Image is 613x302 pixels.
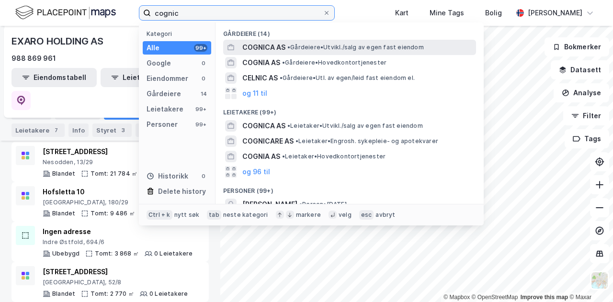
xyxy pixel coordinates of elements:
[52,170,75,178] div: Blandet
[554,83,609,102] button: Analyse
[147,42,159,54] div: Alle
[242,199,297,210] span: [PERSON_NAME]
[430,7,464,19] div: Mine Tags
[242,42,285,53] span: COGNICA AS
[11,68,97,87] button: Eiendomstabell
[147,30,211,37] div: Kategori
[200,172,207,180] div: 0
[485,7,502,19] div: Bolig
[43,226,193,237] div: Ingen adresse
[147,119,178,130] div: Personer
[149,290,188,298] div: 0 Leietakere
[242,57,280,68] span: COGNIA AS
[299,201,347,208] span: Person • [DATE]
[92,123,132,137] div: Styret
[52,290,75,298] div: Blandet
[147,210,172,220] div: Ctrl + k
[375,211,395,219] div: avbryt
[51,125,61,135] div: 7
[194,105,207,113] div: 99+
[359,210,374,220] div: esc
[194,121,207,128] div: 99+
[174,211,200,219] div: nytt søk
[242,120,285,132] span: COGNICA AS
[52,250,79,257] div: Ubebygd
[287,44,290,51] span: •
[287,122,423,130] span: Leietaker • Utvikl./salg av egen fast eiendom
[223,211,268,219] div: neste kategori
[216,179,484,197] div: Personer (99+)
[151,6,323,20] input: Søk på adresse, matrikkel, gårdeiere, leietakere eller personer
[296,211,321,219] div: markere
[528,7,582,19] div: [PERSON_NAME]
[282,59,386,67] span: Gårdeiere • Hovedkontortjenester
[43,186,184,198] div: Hofsletta 10
[565,129,609,148] button: Tags
[282,59,285,66] span: •
[200,75,207,82] div: 0
[242,88,267,99] button: og 11 til
[216,101,484,118] div: Leietakere (99+)
[43,146,186,157] div: [STREET_ADDRESS]
[282,153,386,160] span: Leietaker • Hovedkontortjenester
[295,137,438,145] span: Leietaker • Engrosh. sykepleie- og apotekvarer
[68,123,89,137] div: Info
[158,186,206,197] div: Delete history
[147,88,181,100] div: Gårdeiere
[136,123,203,137] div: Transaksjoner
[207,210,221,220] div: tab
[11,123,65,137] div: Leietakere
[11,53,56,64] div: 988 869 961
[43,279,188,286] div: [GEOGRAPHIC_DATA], 52/8
[295,137,298,145] span: •
[11,34,105,49] div: EXARO HOLDING AS
[280,74,283,81] span: •
[95,250,139,257] div: Tomt: 3 868 ㎡
[147,57,171,69] div: Google
[52,210,75,217] div: Blandet
[287,122,290,129] span: •
[91,290,134,298] div: Tomt: 2 770 ㎡
[287,44,424,51] span: Gårdeiere • Utvikl./salg av egen fast eiendom
[147,103,183,115] div: Leietakere
[15,4,116,21] img: logo.f888ab2527a4732fd821a326f86c7f29.svg
[147,73,188,84] div: Eiendommer
[395,7,409,19] div: Kart
[101,68,186,87] button: Leietakertabell
[472,294,518,301] a: OpenStreetMap
[563,106,609,125] button: Filter
[565,256,613,302] iframe: Chat Widget
[565,256,613,302] div: Kontrollprogram for chat
[200,90,207,98] div: 14
[521,294,568,301] a: Improve this map
[216,22,484,40] div: Gårdeiere (14)
[194,44,207,52] div: 99+
[299,201,302,208] span: •
[545,37,609,56] button: Bokmerker
[43,199,184,206] div: [GEOGRAPHIC_DATA], 180/29
[91,210,135,217] div: Tomt: 9 486 ㎡
[91,170,137,178] div: Tomt: 21 784 ㎡
[551,60,609,79] button: Datasett
[43,238,193,246] div: Indre Østfold, 694/6
[282,153,285,160] span: •
[43,266,188,278] div: [STREET_ADDRESS]
[118,125,128,135] div: 3
[280,74,415,82] span: Gårdeiere • Utl. av egen/leid fast eiendom el.
[242,135,294,147] span: COGNICARE AS
[242,151,280,162] span: COGNIA AS
[242,72,278,84] span: CELNIC AS
[339,211,352,219] div: velg
[443,294,470,301] a: Mapbox
[242,166,270,178] button: og 96 til
[43,158,186,166] div: Nesodden, 13/29
[154,250,193,257] div: 0 Leietakere
[200,59,207,67] div: 0
[147,170,188,182] div: Historikk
